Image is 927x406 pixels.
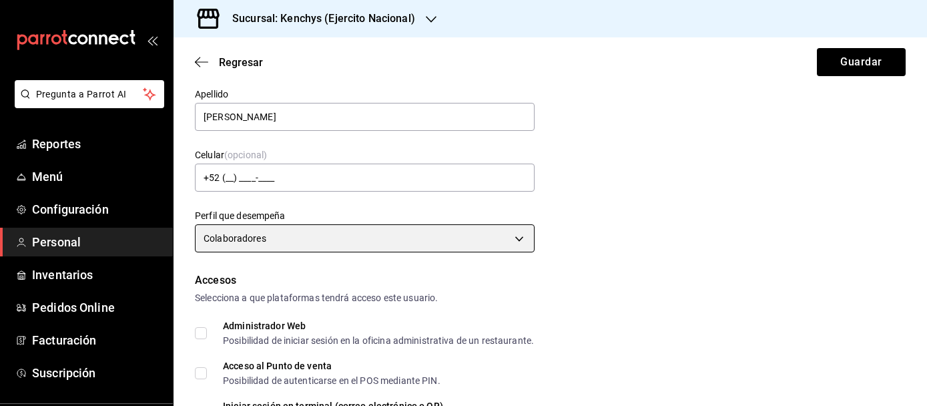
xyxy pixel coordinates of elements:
div: Administrador Web [223,321,534,331]
span: Suscripción [32,364,162,382]
div: Colaboradores [195,224,535,252]
button: Regresar [195,56,263,69]
span: Menú [32,168,162,186]
span: Regresar [219,56,263,69]
div: Accesos [195,272,906,288]
span: Pregunta a Parrot AI [36,87,143,101]
label: Apellido [195,89,535,99]
span: (opcional) [224,150,267,160]
div: Posibilidad de autenticarse en el POS mediante PIN. [223,376,440,385]
label: Perfil que desempeña [195,211,535,220]
span: Personal [32,233,162,251]
span: Inventarios [32,266,162,284]
span: Pedidos Online [32,298,162,317]
button: Guardar [817,48,906,76]
span: Configuración [32,200,162,218]
div: Acceso al Punto de venta [223,361,440,371]
button: open_drawer_menu [147,35,158,45]
label: Celular [195,150,535,160]
a: Pregunta a Parrot AI [9,97,164,111]
h3: Sucursal: Kenchys (Ejercito Nacional) [222,11,415,27]
div: Selecciona a que plataformas tendrá acceso este usuario. [195,291,906,305]
span: Facturación [32,331,162,349]
div: Posibilidad de iniciar sesión en la oficina administrativa de un restaurante. [223,336,534,345]
span: Reportes [32,135,162,153]
button: Pregunta a Parrot AI [15,80,164,108]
